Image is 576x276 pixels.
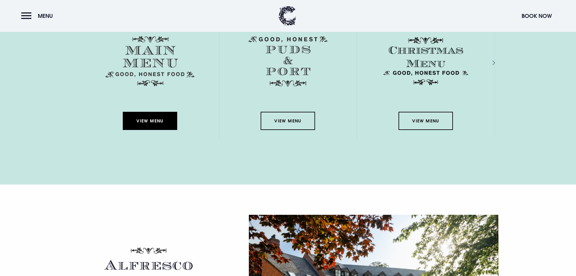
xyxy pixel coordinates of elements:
[261,112,315,130] a: View Menu
[399,112,453,130] a: View Menu
[105,36,195,86] img: Menu main menu
[21,9,56,22] button: Menu
[381,36,470,86] img: Christmas Menu SVG
[484,58,490,67] div: Next slide
[278,6,296,26] img: Clandeboye Lodge
[248,36,328,87] img: Menu puds and port
[38,12,53,19] span: Menu
[519,9,555,22] button: Book Now
[123,112,177,130] a: View Menu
